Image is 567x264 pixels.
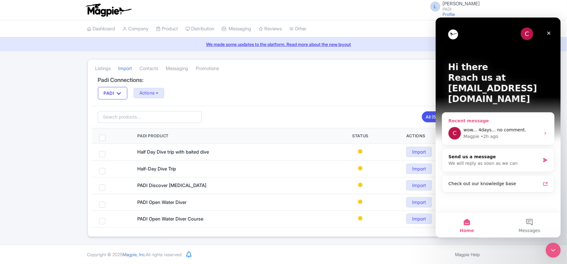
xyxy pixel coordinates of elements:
span: L [430,2,440,12]
a: Import [406,164,432,174]
a: We made some updates to the platform. Read more about the new layout [4,41,563,48]
a: L [PERSON_NAME] PADI [427,1,480,11]
h4: Padi Connections: [98,77,469,83]
th: Padi Product [130,128,322,144]
a: Contacts [140,60,159,77]
img: logo-ab69f6fb50320c5b225c76a69d11143b.png [84,3,133,17]
a: Company [123,20,149,38]
div: Copyright © 2025 All rights reserved. [84,251,186,258]
a: Profile [443,12,455,17]
button: PADI [98,87,127,99]
a: Import [406,180,432,190]
a: All (5) [422,111,442,122]
iframe: Intercom live chat [546,243,561,258]
a: Import [406,147,432,157]
div: PADI Discover Scuba Diving [137,182,231,189]
span: Magpie, Inc. [123,252,146,257]
a: Product [156,20,178,38]
a: Import [119,60,132,77]
div: Half Day Dive trip with baited dive [137,149,231,156]
a: Messaging [166,60,189,77]
span: [PERSON_NAME] [443,1,480,7]
a: Import [406,197,432,207]
th: Status [322,128,399,144]
a: Distribution [186,20,215,38]
div: PADI Open Water Diver [137,199,231,206]
input: Search products... [98,111,202,123]
button: Actions [134,88,165,98]
div: Half-Day Dive Trip [137,165,231,173]
a: Reviews [259,20,282,38]
a: Magpie Help [455,252,480,257]
a: Import [406,214,432,224]
iframe: Intercom live chat [436,18,561,238]
a: Other [290,20,307,38]
a: Dashboard [87,20,115,38]
small: PADI [443,7,480,11]
div: PADI Open Water Diver Course [137,216,231,223]
a: Listings [95,60,111,77]
a: Promotions [196,60,219,77]
a: Messaging [222,20,251,38]
th: Actions [399,128,476,144]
